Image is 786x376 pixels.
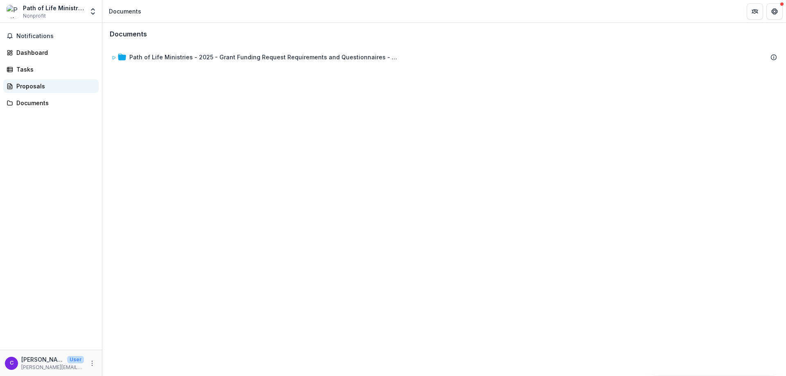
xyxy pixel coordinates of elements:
div: Tasks [16,65,92,74]
p: User [67,356,84,363]
img: Path of Life Ministries [7,5,20,18]
button: Notifications [3,29,99,43]
p: [PERSON_NAME] [21,355,64,364]
div: Path of Life Ministries [23,4,84,12]
button: Get Help [766,3,783,20]
button: More [87,358,97,368]
div: Documents [16,99,92,107]
div: Dashboard [16,48,92,57]
a: Proposals [3,79,99,93]
div: Proposals [16,82,92,90]
span: Nonprofit [23,12,46,20]
button: Partners [747,3,763,20]
nav: breadcrumb [106,5,145,17]
div: Documents [109,7,141,16]
div: Path of Life Ministries - 2025 - Grant Funding Request Requirements and Questionnaires - New Appl... [129,53,400,61]
a: Tasks [3,63,99,76]
button: Open entity switcher [87,3,99,20]
p: [PERSON_NAME][EMAIL_ADDRESS][DOMAIN_NAME] [21,364,84,371]
span: Notifications [16,33,95,40]
a: Documents [3,96,99,110]
h3: Documents [110,30,147,38]
div: Path of Life Ministries - 2025 - Grant Funding Request Requirements and Questionnaires - New Appl... [108,50,780,65]
a: Dashboard [3,46,99,59]
div: Chris [10,360,14,366]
